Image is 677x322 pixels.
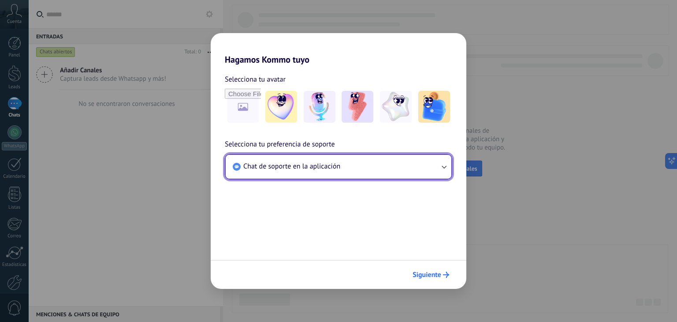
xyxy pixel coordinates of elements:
[265,91,297,123] img: -1.jpeg
[225,139,335,150] span: Selecciona tu preferencia de soporte
[226,155,451,179] button: Chat de soporte en la aplicación
[418,91,450,123] img: -5.jpeg
[211,33,466,65] h2: Hagamos Kommo tuyo
[225,74,286,85] span: Selecciona tu avatar
[342,91,373,123] img: -3.jpeg
[304,91,335,123] img: -2.jpeg
[413,272,441,278] span: Siguiente
[409,267,453,282] button: Siguiente
[380,91,412,123] img: -4.jpeg
[243,162,340,171] span: Chat de soporte en la aplicación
